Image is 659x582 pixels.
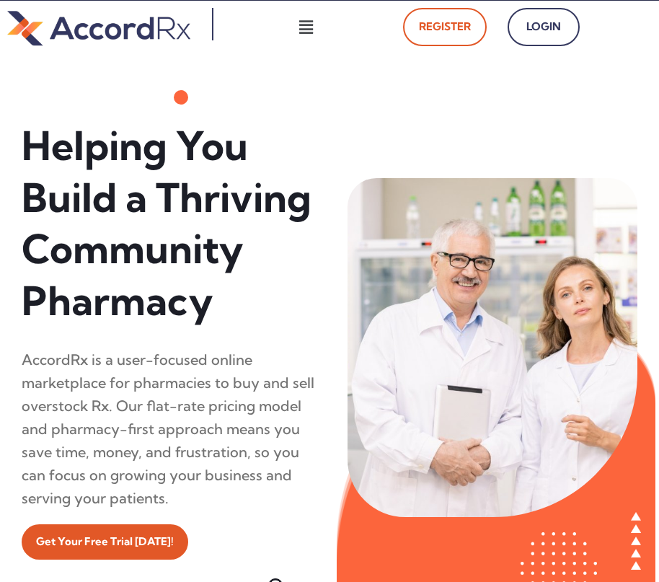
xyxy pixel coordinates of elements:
img: default-logo [7,8,190,48]
a: Login [508,8,580,46]
a: Get Your Free Trial [DATE]! [22,524,188,560]
span: Get Your Free Trial [DATE]! [36,532,174,552]
span: Login [523,17,564,38]
h1: Helping You Build a Thriving Community Pharmacy [22,120,319,327]
a: Register [403,8,487,46]
span: Register [419,17,471,38]
div: AccordRx is a user-focused online marketplace for pharmacies to buy and sell overstock Rx. Our fl... [22,348,319,510]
